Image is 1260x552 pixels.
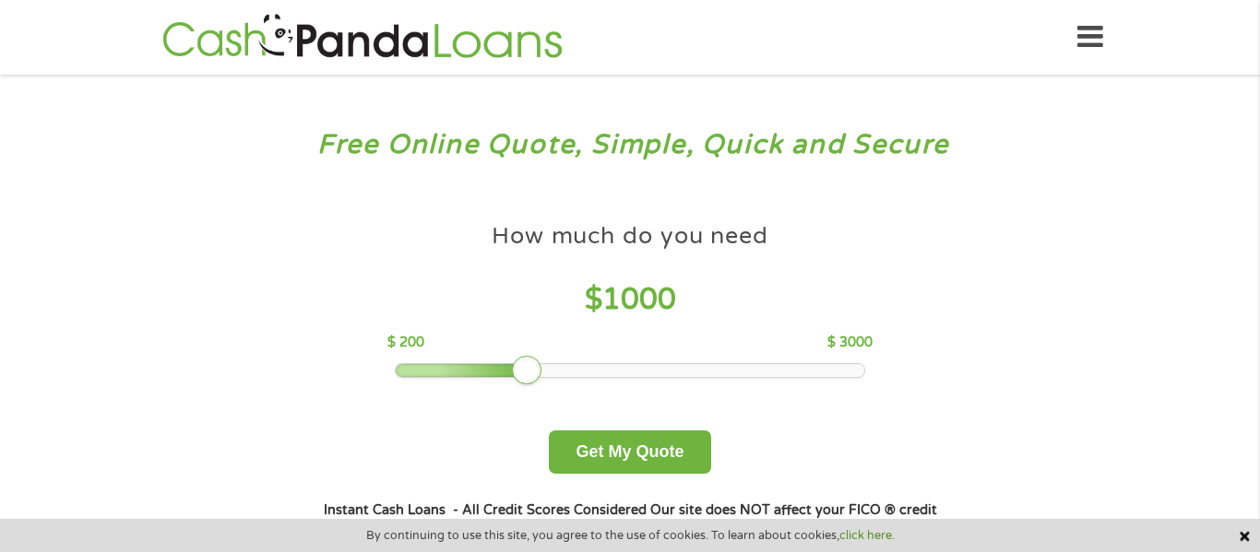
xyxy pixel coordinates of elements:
strong: Instant Cash Loans - All Credit Scores Considered [324,502,647,518]
button: Get My Quote [549,430,710,474]
p: $ 200 [387,333,424,353]
a: click here. [839,528,895,543]
h3: Free Online Quote, Simple, Quick and Secure [53,128,1207,162]
strong: Our site does NOT affect your FICO ® credit score* [413,502,937,540]
span: By continuing to use this site, you agree to the use of cookies. To learn about cookies, [366,529,895,542]
img: GetLoanNow Logo [157,11,568,64]
h4: How much do you need [492,221,768,252]
h4: $ [387,281,872,319]
p: $ 3000 [827,333,873,353]
span: 1000 [602,282,676,317]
